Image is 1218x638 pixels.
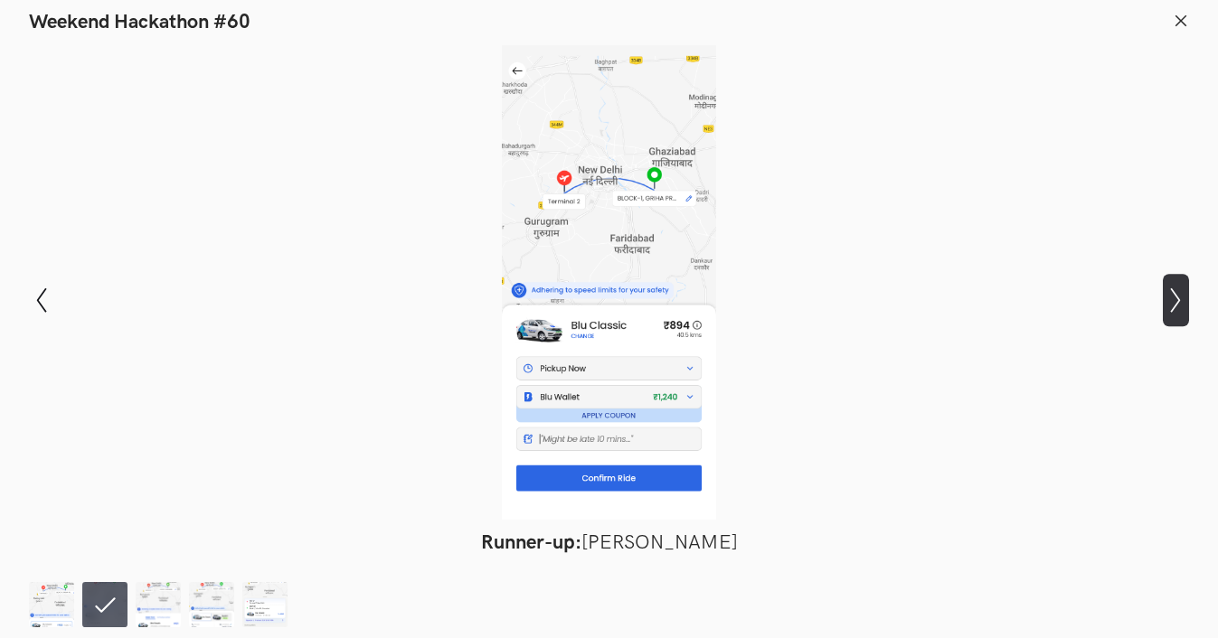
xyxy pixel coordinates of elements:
[29,11,250,34] h1: Weekend Hackathon #60
[136,582,181,627] img: BluSmart_UXHack.png
[67,530,1152,555] figcaption: [PERSON_NAME]
[189,582,234,627] img: BluSmart-_Redesigned_UI.png
[242,582,288,627] img: Blusmart.png
[29,582,74,627] img: 1000063621.jpg
[481,530,581,555] strong: Runner-up:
